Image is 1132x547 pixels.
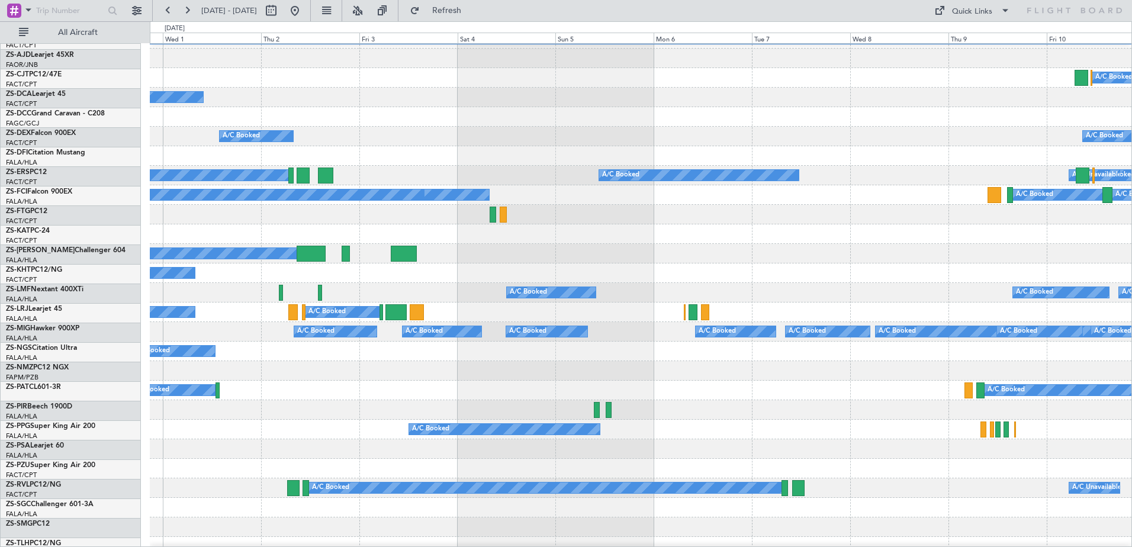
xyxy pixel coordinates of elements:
a: ZS-AJDLearjet 45XR [6,52,74,59]
a: FAGC/GCJ [6,119,39,128]
a: ZS-PSALearjet 60 [6,442,64,449]
a: ZS-SMGPC12 [6,520,50,527]
div: Fri 3 [359,33,458,43]
span: [DATE] - [DATE] [201,5,257,16]
a: ZS-PZUSuper King Air 200 [6,462,95,469]
a: ZS-PATCL601-3R [6,384,61,391]
span: ZS-PAT [6,384,29,391]
div: Tue 7 [752,33,850,43]
div: A/C Booked [699,323,736,340]
div: Wed 8 [850,33,948,43]
span: ZS-PZU [6,462,30,469]
a: FALA/HLA [6,158,37,167]
button: Quick Links [928,1,1016,20]
a: FALA/HLA [6,256,37,265]
div: A/C Booked [406,323,443,340]
a: ZS-NMZPC12 NGX [6,364,69,371]
div: A/C Unavailable [1072,479,1121,497]
div: A/C Booked [133,342,170,360]
span: ZS-RVL [6,481,30,488]
a: ZS-DFICitation Mustang [6,149,85,156]
a: FACT/CPT [6,236,37,245]
a: ZS-DCCGrand Caravan - C208 [6,110,105,117]
span: ZS-FCI [6,188,27,195]
span: Refresh [422,7,472,15]
span: ZS-AJD [6,52,31,59]
a: FACT/CPT [6,275,37,284]
div: A/C Booked [509,323,546,340]
span: ZS-DCC [6,110,31,117]
a: ZS-ERSPC12 [6,169,47,176]
span: ZS-ERS [6,169,30,176]
span: ZS-NGS [6,345,32,352]
div: A/C Booked [223,127,260,145]
a: ZS-DEXFalcon 900EX [6,130,76,137]
span: ZS-LMF [6,286,31,293]
span: ZS-NMZ [6,364,33,371]
a: FACT/CPT [6,99,37,108]
div: A/C Booked [297,323,335,340]
div: A/C Unavailable [1072,166,1121,184]
span: ZS-PIR [6,403,27,410]
div: A/C Booked [1094,323,1131,340]
div: Mon 6 [654,33,752,43]
div: A/C Booked [1016,186,1053,204]
span: ZS-TLH [6,540,30,547]
span: All Aircraft [31,28,125,37]
div: A/C Booked [789,323,826,340]
a: FALA/HLA [6,353,37,362]
a: FALA/HLA [6,295,37,304]
div: [DATE] [165,24,185,34]
a: ZS-PPGSuper King Air 200 [6,423,95,430]
a: FALA/HLA [6,314,37,323]
a: FACT/CPT [6,471,37,480]
button: Refresh [404,1,475,20]
a: ZS-NGSCitation Ultra [6,345,77,352]
a: FALA/HLA [6,334,37,343]
div: Quick Links [952,6,992,18]
a: ZS-SGCChallenger 601-3A [6,501,94,508]
a: ZS-DCALearjet 45 [6,91,66,98]
div: Sun 5 [555,33,654,43]
span: ZS-FTG [6,208,30,215]
div: Thu 2 [261,33,359,43]
div: A/C Booked [1016,284,1053,301]
a: ZS-FTGPC12 [6,208,47,215]
a: FALA/HLA [6,432,37,440]
span: ZS-DFI [6,149,28,156]
a: FACT/CPT [6,80,37,89]
a: ZS-LMFNextant 400XTi [6,286,83,293]
span: ZS-[PERSON_NAME] [6,247,75,254]
a: FALA/HLA [6,412,37,421]
div: A/C Booked [1086,127,1123,145]
a: ZS-FCIFalcon 900EX [6,188,72,195]
a: FACT/CPT [6,139,37,147]
span: ZS-KAT [6,227,30,234]
a: FACT/CPT [6,217,37,226]
span: ZS-CJT [6,71,29,78]
a: FALA/HLA [6,510,37,519]
a: FAPM/PZB [6,373,38,382]
a: FALA/HLA [6,451,37,460]
input: Trip Number [36,2,104,20]
div: A/C Booked [988,381,1025,399]
div: A/C Booked [308,303,346,321]
a: ZS-KHTPC12/NG [6,266,62,273]
a: FACT/CPT [6,178,37,186]
a: ZS-TLHPC12/NG [6,540,61,547]
span: ZS-SMG [6,520,33,527]
div: A/C Booked [1000,323,1037,340]
span: ZS-MIG [6,325,30,332]
span: ZS-PSA [6,442,30,449]
a: ZS-LRJLearjet 45 [6,305,62,313]
a: FACT/CPT [6,490,37,499]
div: A/C Booked [510,284,547,301]
span: ZS-KHT [6,266,31,273]
a: ZS-KATPC-24 [6,227,50,234]
div: Thu 9 [948,33,1047,43]
a: ZS-[PERSON_NAME]Challenger 604 [6,247,126,254]
div: Wed 1 [163,33,261,43]
span: ZS-LRJ [6,305,28,313]
a: FAOR/JNB [6,60,38,69]
div: A/C Booked [412,420,449,438]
